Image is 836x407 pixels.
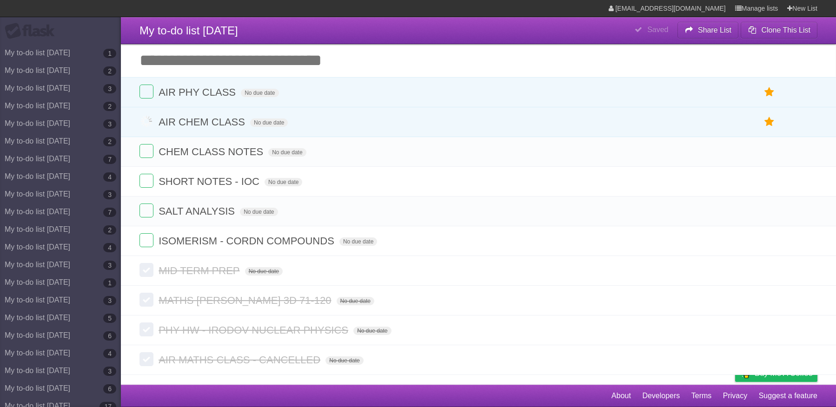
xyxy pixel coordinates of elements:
span: No due date [250,118,288,127]
span: No due date [245,267,283,276]
span: ISOMERISM - CORDN COMPOUNDS [159,235,337,247]
b: Saved [647,26,668,33]
b: 7 [103,155,116,164]
span: Buy me a coffee [755,365,813,381]
a: Suggest a feature [759,387,817,405]
label: Done [139,263,153,277]
label: Star task [761,85,778,100]
label: Done [139,352,153,366]
b: 3 [103,367,116,376]
span: AIR MATHS CLASS - CANCELLED [159,354,323,366]
label: Done [139,293,153,307]
span: AIR CHEM CLASS [159,116,247,128]
span: SHORT NOTES - IOC [159,176,262,187]
span: My to-do list [DATE] [139,24,238,37]
a: About [611,387,631,405]
b: Clone This List [761,26,810,34]
label: Done [139,322,153,336]
div: Flask [5,23,60,39]
b: 2 [103,137,116,146]
span: AIR PHY CLASS [159,86,238,98]
b: 6 [103,331,116,341]
span: No due date [240,208,278,216]
b: 4 [103,243,116,252]
b: 3 [103,119,116,129]
b: 3 [103,190,116,199]
b: 5 [103,314,116,323]
span: No due date [337,297,374,305]
label: Star task [761,114,778,130]
span: PHY HW - IRODOV NUCLEAR PHYSICS [159,324,351,336]
label: Done [139,233,153,247]
span: No due date [353,327,391,335]
button: Clone This List [741,22,817,39]
b: Share List [698,26,731,34]
span: MID TERM PREP [159,265,242,276]
label: Done [139,174,153,188]
b: 1 [103,49,116,58]
b: 3 [103,261,116,270]
b: 2 [103,225,116,235]
b: 4 [103,349,116,358]
button: Share List [677,22,739,39]
span: SALT ANALYSIS [159,205,237,217]
b: 1 [103,278,116,288]
b: 3 [103,296,116,305]
span: CHEM CLASS NOTES [159,146,265,158]
b: 7 [103,208,116,217]
span: No due date [268,148,306,157]
b: 3 [103,84,116,93]
b: 2 [103,102,116,111]
span: MATHS [PERSON_NAME] 3D 71-120 [159,295,333,306]
span: No due date [241,89,279,97]
label: Done [139,114,153,128]
label: Done [139,85,153,98]
label: Done [139,144,153,158]
b: 6 [103,384,116,394]
a: Developers [642,387,680,405]
label: Done [139,203,153,217]
span: No due date [339,237,377,246]
b: 2 [103,66,116,76]
span: No due date [265,178,302,186]
b: 4 [103,172,116,182]
a: Privacy [723,387,747,405]
a: Terms [691,387,712,405]
span: No due date [325,356,363,365]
